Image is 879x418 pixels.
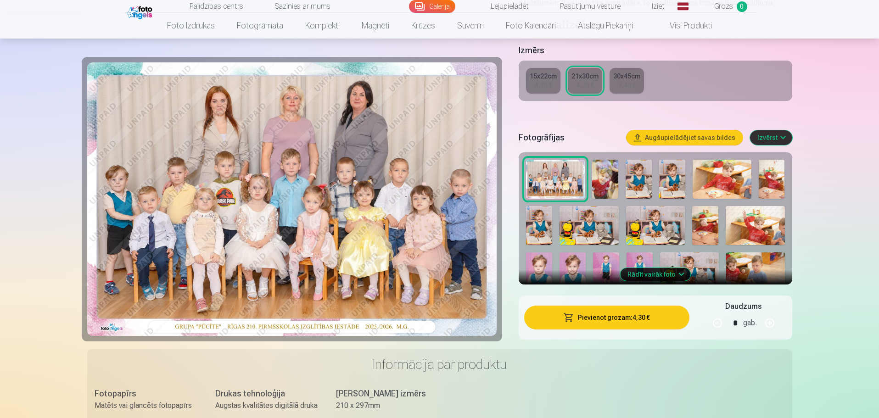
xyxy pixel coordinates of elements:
a: Atslēgu piekariņi [567,13,644,39]
button: Izvērst [750,130,792,145]
a: Fotogrāmata [226,13,294,39]
a: 21x30cm4,30 € [568,68,602,94]
button: Rādīt vairāk foto [620,268,690,281]
a: 15x22cm4,30 € [526,68,560,94]
span: 0 [737,1,747,12]
div: gab. [743,312,757,334]
a: 30x45cm7,40 € [610,68,644,94]
div: 4,30 € [577,81,594,90]
div: 4,30 € [535,81,552,90]
a: Foto kalendāri [495,13,567,39]
a: Suvenīri [446,13,495,39]
h3: Informācija par produktu [95,356,785,373]
button: Augšupielādējiet savas bildes [627,130,743,145]
div: Matēts vai glancēts fotopapīrs [95,400,197,411]
div: Augstas kvalitātes digitālā druka [215,400,318,411]
div: [PERSON_NAME] izmērs [336,387,438,400]
div: 7,40 € [618,81,636,90]
div: Fotopapīrs [95,387,197,400]
a: Krūzes [400,13,446,39]
a: Foto izdrukas [156,13,226,39]
div: 210 x 297mm [336,400,438,411]
div: 21x30cm [571,72,599,81]
div: Drukas tehnoloģija [215,387,318,400]
h5: Daudzums [725,301,761,312]
div: 30x45cm [613,72,640,81]
a: Visi produkti [644,13,723,39]
a: Komplekti [294,13,351,39]
h5: Fotogrāfijas [519,131,619,144]
h5: Izmērs [519,44,792,57]
img: /fa1 [127,4,155,19]
div: 15x22cm [530,72,557,81]
a: Magnēti [351,13,400,39]
button: Pievienot grozam:4,30 € [524,306,689,329]
span: Grozs [714,1,733,12]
